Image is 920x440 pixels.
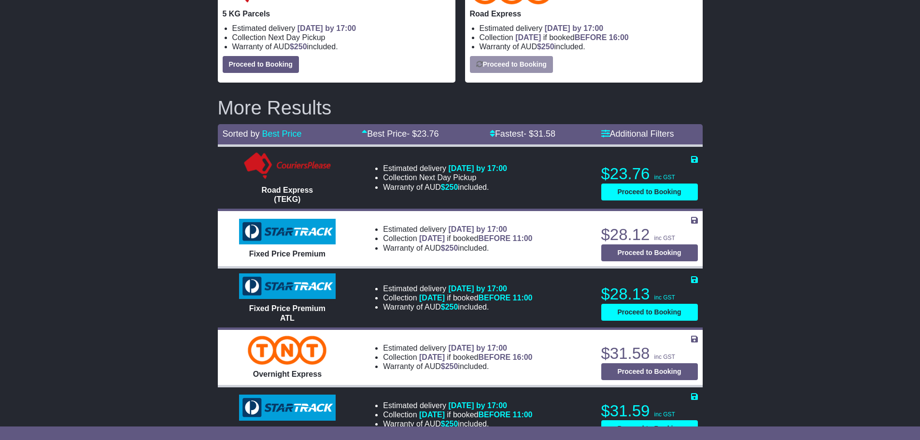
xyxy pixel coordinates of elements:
[445,362,458,370] span: 250
[513,411,533,419] span: 11:00
[601,304,698,321] button: Proceed to Booking
[383,284,532,293] li: Estimated delivery
[223,129,260,139] span: Sorted by
[419,234,532,242] span: if booked
[253,370,322,378] span: Overnight Express
[601,129,674,139] a: Additional Filters
[515,33,541,42] span: [DATE]
[419,353,532,361] span: if booked
[262,129,302,139] a: Best Price
[545,24,604,32] span: [DATE] by 17:00
[262,186,313,203] span: Road Express (TEKG)
[534,129,555,139] span: 31.58
[383,401,532,410] li: Estimated delivery
[232,33,451,42] li: Collection
[448,164,507,172] span: [DATE] by 17:00
[232,42,451,51] li: Warranty of AUD included.
[383,343,532,353] li: Estimated delivery
[383,419,532,428] li: Warranty of AUD included.
[419,234,445,242] span: [DATE]
[524,129,555,139] span: - $
[445,303,458,311] span: 250
[248,336,326,365] img: TNT Domestic: Overnight Express
[362,129,439,139] a: Best Price- $23.76
[419,411,445,419] span: [DATE]
[383,362,532,371] li: Warranty of AUD included.
[537,43,554,51] span: $
[490,129,555,139] a: Fastest- $31.58
[294,43,307,51] span: 250
[441,420,458,428] span: $
[441,303,458,311] span: $
[601,184,698,200] button: Proceed to Booking
[654,235,675,241] span: inc GST
[515,33,628,42] span: if booked
[478,294,510,302] span: BEFORE
[448,401,507,410] span: [DATE] by 17:00
[419,411,532,419] span: if booked
[601,401,698,421] p: $31.59
[383,173,507,182] li: Collection
[448,225,507,233] span: [DATE] by 17:00
[601,164,698,184] p: $23.76
[478,234,510,242] span: BEFORE
[383,164,507,173] li: Estimated delivery
[654,294,675,301] span: inc GST
[441,362,458,370] span: $
[383,410,532,419] li: Collection
[480,24,698,33] li: Estimated delivery
[242,152,333,181] img: CouriersPlease: Road Express (TEKG)
[654,354,675,360] span: inc GST
[239,219,336,245] img: StarTrack: Fixed Price Premium
[513,353,533,361] span: 16:00
[445,420,458,428] span: 250
[601,420,698,437] button: Proceed to Booking
[290,43,307,51] span: $
[417,129,439,139] span: 23.76
[448,284,507,293] span: [DATE] by 17:00
[575,33,607,42] span: BEFORE
[383,293,532,302] li: Collection
[419,353,445,361] span: [DATE]
[383,353,532,362] li: Collection
[239,395,336,421] img: StarTrack: Premium
[601,244,698,261] button: Proceed to Booking
[441,183,458,191] span: $
[480,42,698,51] li: Warranty of AUD included.
[297,24,356,32] span: [DATE] by 17:00
[218,97,703,118] h2: More Results
[232,24,451,33] li: Estimated delivery
[654,174,675,181] span: inc GST
[271,426,304,434] span: Premium
[601,284,698,304] p: $28.13
[601,344,698,363] p: $31.58
[478,411,510,419] span: BEFORE
[383,225,532,234] li: Estimated delivery
[654,411,675,418] span: inc GST
[445,244,458,252] span: 250
[239,273,336,299] img: StarTrack: Fixed Price Premium ATL
[223,9,451,18] p: 5 KG Parcels
[383,183,507,192] li: Warranty of AUD included.
[480,33,698,42] li: Collection
[513,234,533,242] span: 11:00
[445,183,458,191] span: 250
[249,250,326,258] span: Fixed Price Premium
[223,56,299,73] button: Proceed to Booking
[419,294,445,302] span: [DATE]
[470,9,698,18] p: Road Express
[470,56,553,73] button: Proceed to Booking
[268,33,325,42] span: Next Day Pickup
[601,363,698,380] button: Proceed to Booking
[249,304,326,322] span: Fixed Price Premium ATL
[601,225,698,244] p: $28.12
[383,243,532,253] li: Warranty of AUD included.
[448,344,507,352] span: [DATE] by 17:00
[609,33,629,42] span: 16:00
[419,173,476,182] span: Next Day Pickup
[478,353,510,361] span: BEFORE
[419,294,532,302] span: if booked
[541,43,554,51] span: 250
[383,302,532,312] li: Warranty of AUD included.
[513,294,533,302] span: 11:00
